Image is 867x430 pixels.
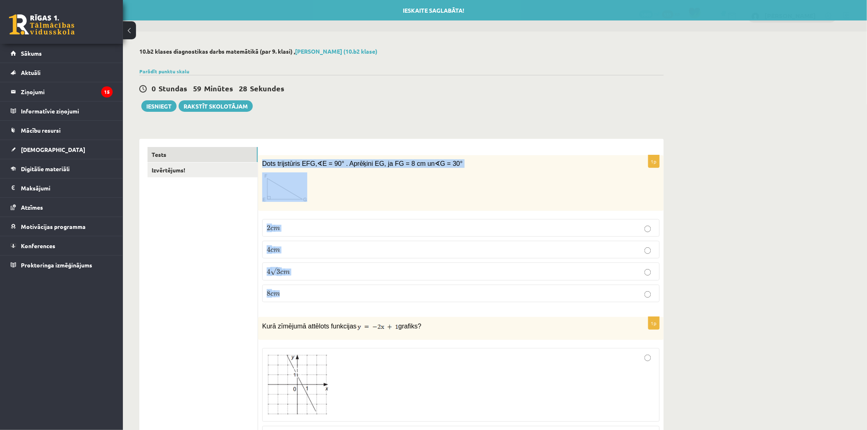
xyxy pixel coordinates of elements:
a: Motivācijas programma [11,217,113,236]
a: Rakstīt skolotājam [179,100,253,112]
span: G = 30° [440,160,463,167]
p: 1p [648,155,660,168]
span: Sekundes [250,84,284,93]
span: m [284,271,290,274]
a: Digitālie materiāli [11,159,113,178]
legend: Informatīvie ziņojumi [21,102,113,120]
span: Minūtes [204,84,233,93]
a: Sākums [11,44,113,63]
span: Kurā zīmējumā attēlots funkcijas [262,323,356,330]
a: Maksājumi [11,179,113,197]
span: Aktuāli [21,69,41,76]
a: Konferences [11,236,113,255]
p: 1p [648,317,660,330]
img: 1.png [267,355,328,415]
span: c [270,292,274,296]
span: Motivācijas programma [21,223,86,230]
a: [DEMOGRAPHIC_DATA] [11,140,113,159]
span: c [280,271,284,274]
a: Informatīvie ziņojumi [11,102,113,120]
: ∢ [435,160,440,167]
span: Sākums [21,50,42,57]
a: Izvērtējums! [148,163,258,178]
span: Atzīmes [21,204,43,211]
span: Mācību resursi [21,127,61,134]
span: Konferences [21,242,55,249]
span: 3 [277,269,280,274]
a: Proktoringa izmēģinājums [11,256,113,274]
img: Attēls, kurā ir rinda, skice, diagramma Mākslīgā intelekta ģenerēts saturs var būt nepareizs. [262,172,307,202]
span: 59 [193,84,201,93]
span: Proktoringa izmēģinājums [21,261,92,269]
span: √ [270,268,277,275]
a: Aktuāli [11,63,113,82]
span: 2 [267,225,270,231]
span: m [274,227,280,231]
i: 15 [101,86,113,97]
span: c [270,227,274,231]
a: Ziņojumi15 [11,82,113,101]
h2: 10.b2 klases diagnostikas darbs matemātikā (par 9. klasi) , [139,48,664,55]
legend: Ziņojumi [21,82,113,101]
span: 8 [267,291,270,296]
span: 28 [239,84,247,93]
a: Atzīmes [11,198,113,217]
a: Mācību resursi [11,121,113,140]
a: Tests [148,147,258,162]
a: Parādīt punktu skalu [139,68,189,75]
span: grafiks? [398,323,421,330]
button: Iesniegt [141,100,177,112]
legend: Maksājumi [21,179,113,197]
: ∢ [317,160,322,167]
span: m [274,249,280,252]
span: [DEMOGRAPHIC_DATA] [21,146,85,153]
span: E = 90° . Aprēķini EG, ja FG = 8 cm un [322,160,435,167]
span: 4 [267,247,270,252]
span: 0 [152,84,156,93]
span: m [274,292,280,296]
a: [PERSON_NAME] (10.b2 klase) [295,48,377,55]
span: Digitālie materiāli [21,165,70,172]
span: Stundas [159,84,187,93]
span: c [270,249,274,252]
span: Dots trijstūris EFG, [262,160,317,167]
span: 4 [267,269,270,274]
a: Rīgas 1. Tālmācības vidusskola [9,14,75,35]
img: JCUgGCIQBcCJC4MKavTykAuzjhtDbuxDTaRJk0EAADs= [358,323,398,331]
